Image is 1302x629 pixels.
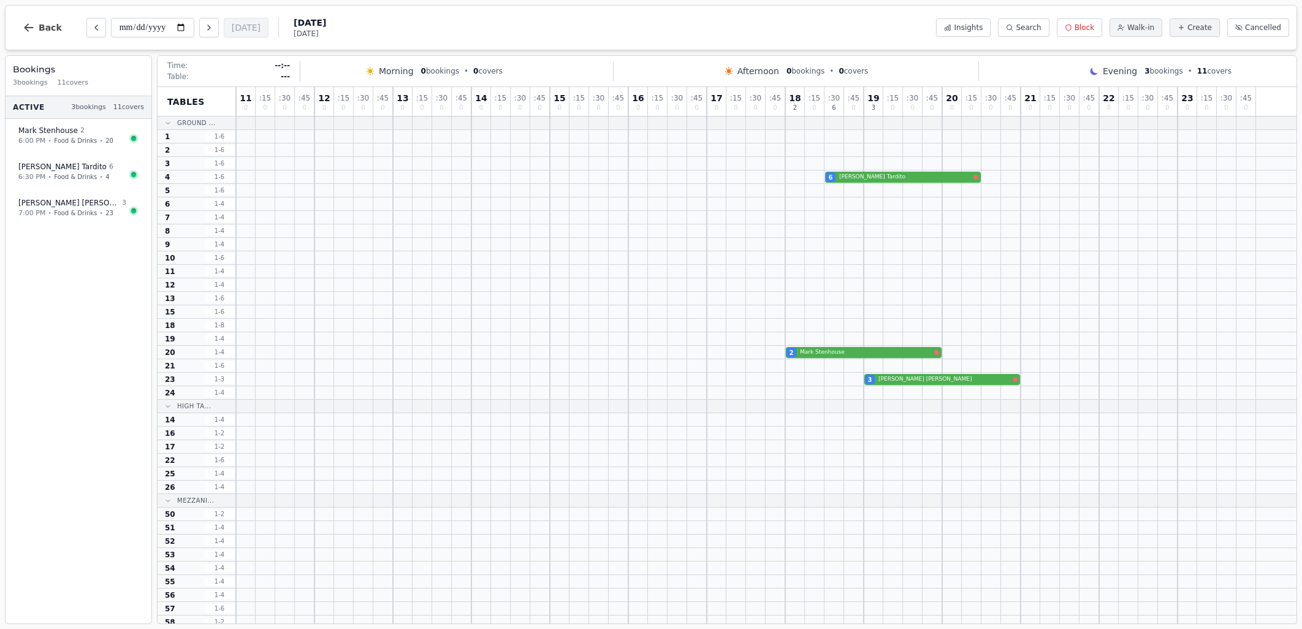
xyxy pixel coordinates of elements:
[848,94,859,102] span: : 45
[401,105,405,111] span: 0
[165,321,175,330] span: 18
[436,94,447,102] span: : 30
[275,61,290,71] span: --:--
[887,94,899,102] span: : 15
[165,294,175,303] span: 13
[596,105,600,111] span: 0
[165,482,175,492] span: 26
[18,172,45,183] span: 6:30 PM
[636,105,640,111] span: 0
[205,590,234,600] span: 1 - 4
[205,415,234,424] span: 1 - 4
[891,105,894,111] span: 0
[381,105,384,111] span: 0
[165,361,175,371] span: 21
[205,563,234,573] span: 1 - 4
[165,348,175,357] span: 20
[793,105,797,111] span: 2
[165,307,175,317] span: 15
[1122,94,1134,102] span: : 15
[205,267,234,276] span: 1 - 4
[1075,23,1094,32] span: Block
[534,94,546,102] span: : 45
[421,67,426,75] span: 0
[165,253,175,263] span: 10
[475,94,487,102] span: 14
[420,105,424,111] span: 0
[294,29,326,39] span: [DATE]
[769,94,781,102] span: : 45
[954,23,983,32] span: Insights
[165,240,170,250] span: 9
[1107,105,1111,111] span: 0
[263,105,267,111] span: 0
[302,105,306,111] span: 0
[165,159,170,169] span: 3
[1067,105,1071,111] span: 0
[1188,66,1192,76] span: •
[773,105,777,111] span: 0
[322,105,326,111] span: 0
[1197,66,1232,76] span: covers
[10,119,147,153] button: Mark Stenhouse26:00 PM•Food & Drinks•20
[205,604,234,613] span: 1 - 6
[244,105,248,111] span: 0
[99,172,103,181] span: •
[165,590,175,600] span: 56
[655,105,659,111] span: 0
[361,105,365,111] span: 0
[205,334,234,343] span: 1 - 4
[800,348,932,357] span: Mark Stenhouse
[812,105,816,111] span: 0
[122,198,126,208] span: 3
[10,155,147,189] button: [PERSON_NAME] Tardito66:30 PM•Food & Drinks•4
[54,172,97,181] span: Food & Drinks
[573,94,585,102] span: : 15
[1201,94,1213,102] span: : 15
[479,105,483,111] span: 0
[730,94,742,102] span: : 15
[109,162,113,172] span: 6
[737,65,779,77] span: Afternoon
[950,105,954,111] span: 0
[695,105,698,111] span: 0
[165,186,170,196] span: 5
[165,604,175,614] span: 57
[612,94,624,102] span: : 45
[13,13,72,42] button: Back
[165,267,175,276] span: 11
[965,94,977,102] span: : 15
[1240,94,1252,102] span: : 45
[199,18,219,37] button: Next day
[753,105,757,111] span: 0
[165,172,170,182] span: 4
[86,18,106,37] button: Previous day
[558,105,562,111] span: 0
[910,105,914,111] span: 0
[1087,105,1091,111] span: 0
[675,105,679,111] span: 0
[165,213,170,223] span: 7
[459,105,463,111] span: 0
[165,509,175,519] span: 50
[421,66,459,76] span: bookings
[473,66,503,76] span: covers
[554,94,565,102] span: 15
[165,199,170,209] span: 6
[1224,105,1228,111] span: 0
[205,145,234,154] span: 1 - 6
[1008,105,1012,111] span: 0
[867,94,879,102] span: 19
[632,94,644,102] span: 16
[936,18,991,37] button: Insights
[205,361,234,370] span: 1 - 6
[926,94,938,102] span: : 45
[616,105,620,111] span: 0
[1127,23,1154,32] span: Walk-in
[495,94,506,102] span: : 15
[165,388,175,398] span: 24
[715,105,718,111] span: 0
[205,294,234,303] span: 1 - 6
[839,67,843,75] span: 0
[48,136,51,145] span: •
